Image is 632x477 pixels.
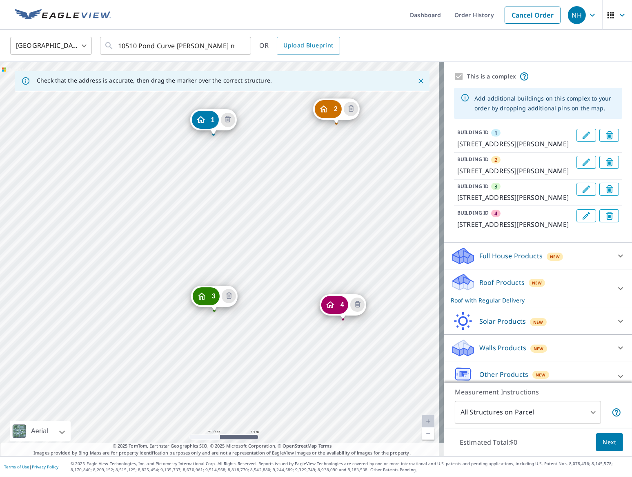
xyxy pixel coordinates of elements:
[451,296,611,305] p: Roof with Regular Delivery
[451,311,625,331] div: Solar ProductsNew
[576,156,596,169] button: Edit building 2
[536,372,546,378] span: New
[451,246,625,266] div: Full House ProductsNew
[467,72,516,81] label: This is a complex
[568,6,586,24] div: NH
[422,428,434,440] a: Current Level 20, Zoom Out
[344,102,358,116] button: Delete building 2
[576,183,596,196] button: Edit building 3
[211,117,214,123] span: 1
[457,193,573,202] p: [STREET_ADDRESS][PERSON_NAME]
[32,464,58,470] a: Privacy Policy
[283,40,333,51] span: Upload Blueprint
[15,9,111,21] img: EV Logo
[10,34,92,57] div: [GEOGRAPHIC_DATA]
[534,345,544,352] span: New
[455,387,621,397] p: Measurement Instructions
[318,443,332,449] a: Terms
[576,209,596,222] button: Edit building 4
[222,289,236,303] button: Delete building 3
[505,7,561,24] a: Cancel Order
[313,99,360,124] div: Dropped pin, building 2, Residential property, 10532 Pond Curv Saint Paul, MN 55129
[576,129,596,142] button: Edit building 1
[455,401,601,424] div: All Structures on Parcel
[457,209,489,216] p: BUILDING ID
[320,294,366,320] div: Dropped pin, building 4, Residential property, 10533 Pond Curv Saint Paul, MN 55129
[221,113,235,127] button: Delete building 1
[334,106,338,112] span: 2
[451,338,625,358] div: Walls ProductsNew
[457,139,573,149] p: [STREET_ADDRESS][PERSON_NAME]
[603,437,616,448] span: Next
[113,443,332,450] span: © 2025 TomTom, Earthstar Geographics SIO, © 2025 Microsoft Corporation, ©
[457,219,573,229] p: [STREET_ADDRESS][PERSON_NAME]
[479,370,528,379] p: Other Products
[457,183,489,190] p: BUILDING ID
[190,109,236,134] div: Dropped pin, building 1, Residential property, 10512 Pond Curv Saint Paul, MN 55129
[71,461,628,473] p: © 2025 Eagle View Technologies, Inc. and Pictometry International Corp. All Rights Reserved. Repo...
[612,408,621,417] span: Your report will include each building or structure inside the parcel boundary. In some cases, du...
[479,278,525,287] p: Roof Products
[451,273,625,305] div: Roof ProductsNewRoof with Regular Delivery
[599,183,619,196] button: Delete building 3
[416,76,426,86] button: Close
[479,343,526,353] p: Walls Products
[596,433,623,452] button: Next
[340,302,344,308] span: 4
[599,156,619,169] button: Delete building 2
[550,253,560,260] span: New
[422,415,434,428] a: Current Level 20, Zoom In Disabled
[479,251,543,261] p: Full House Products
[599,209,619,222] button: Delete building 4
[453,433,524,451] p: Estimated Total: $0
[457,129,489,136] p: BUILDING ID
[599,129,619,142] button: Delete building 1
[479,316,526,326] p: Solar Products
[451,365,625,388] div: Other ProductsNew
[212,293,216,299] span: 3
[4,464,58,469] p: |
[4,464,29,470] a: Terms of Use
[494,156,497,163] span: 2
[277,37,340,55] a: Upload Blueprint
[191,286,238,311] div: Dropped pin, building 3, Residential property, 10513 Pond Curv Saint Paul, MN 55129
[283,443,317,449] a: OpenStreetMap
[118,34,234,57] input: Search by address or latitude-longitude
[532,280,542,286] span: New
[457,166,573,176] p: [STREET_ADDRESS][PERSON_NAME]
[474,90,616,116] div: Add additional buildings on this complex to your order by dropping additional pins on the map.
[350,298,365,312] button: Delete building 4
[494,129,497,137] span: 1
[494,210,497,217] span: 4
[29,421,51,441] div: Aerial
[457,156,489,163] p: BUILDING ID
[10,421,71,441] div: Aerial
[259,37,340,55] div: OR
[494,183,497,190] span: 3
[533,319,543,325] span: New
[37,77,272,84] p: Check that the address is accurate, then drag the marker over the correct structure.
